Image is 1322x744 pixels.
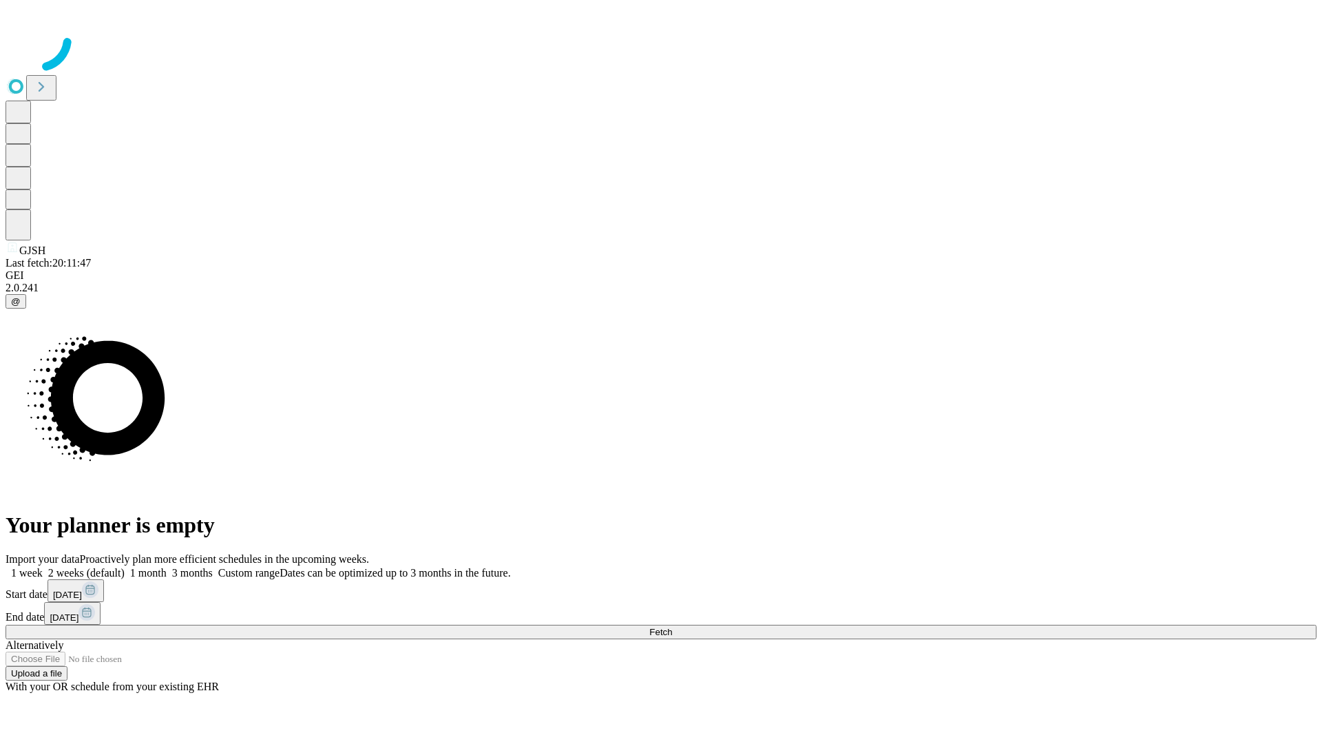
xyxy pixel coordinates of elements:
[6,294,26,309] button: @
[6,282,1316,294] div: 2.0.241
[6,639,63,651] span: Alternatively
[6,602,1316,625] div: End date
[48,579,104,602] button: [DATE]
[48,567,125,579] span: 2 weeks (default)
[6,579,1316,602] div: Start date
[6,269,1316,282] div: GEI
[6,681,219,692] span: With your OR schedule from your existing EHR
[6,257,91,269] span: Last fetch: 20:11:47
[280,567,510,579] span: Dates can be optimized up to 3 months in the future.
[53,590,82,600] span: [DATE]
[172,567,213,579] span: 3 months
[44,602,101,625] button: [DATE]
[11,567,43,579] span: 1 week
[6,553,80,565] span: Import your data
[19,245,45,256] span: GJSH
[6,666,67,681] button: Upload a file
[649,627,672,637] span: Fetch
[130,567,167,579] span: 1 month
[6,513,1316,538] h1: Your planner is empty
[218,567,280,579] span: Custom range
[6,625,1316,639] button: Fetch
[80,553,369,565] span: Proactively plan more efficient schedules in the upcoming weeks.
[11,296,21,307] span: @
[50,612,78,623] span: [DATE]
